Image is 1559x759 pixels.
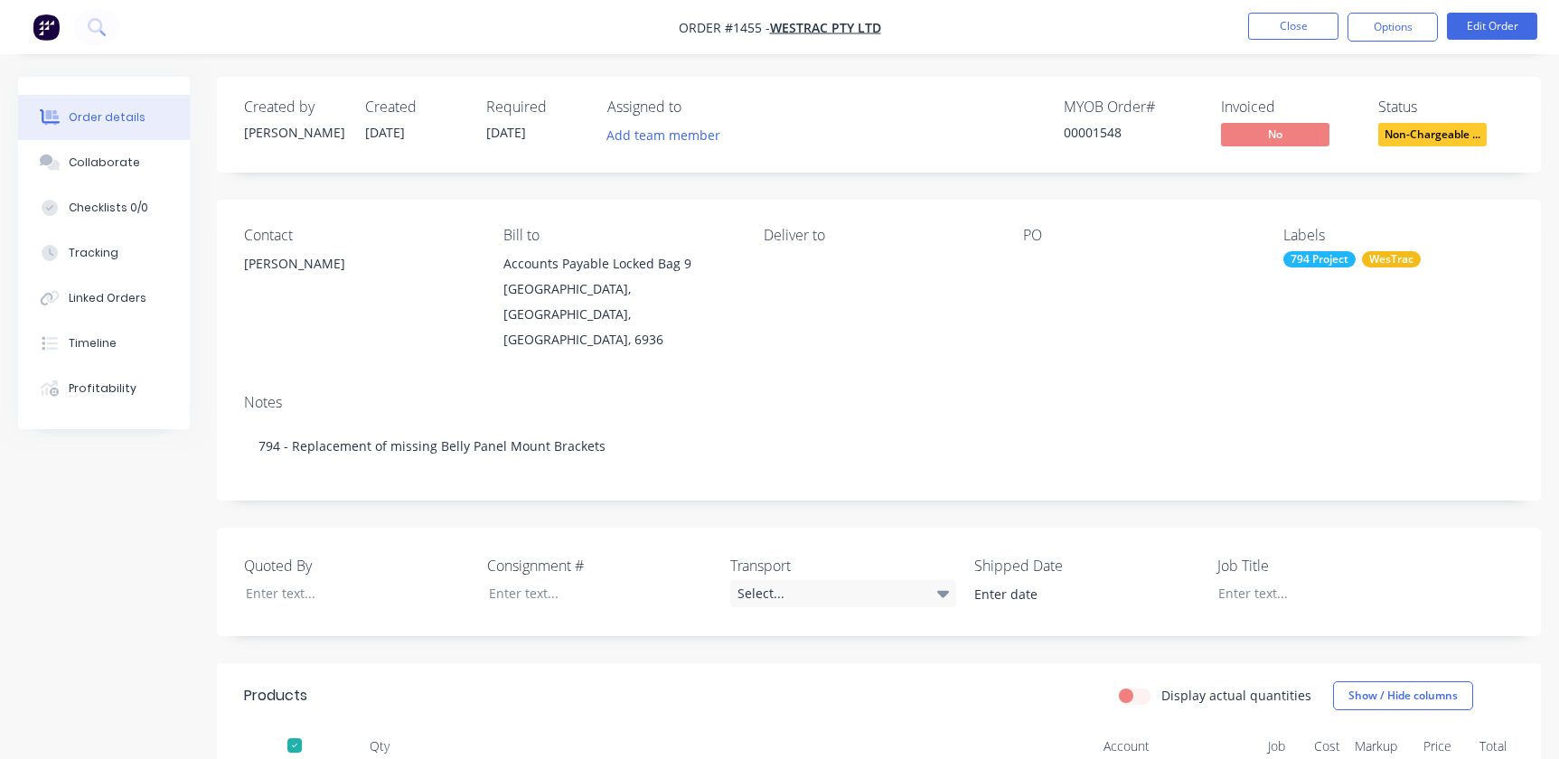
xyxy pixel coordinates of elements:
[33,14,60,41] img: Factory
[1283,251,1356,267] div: 794 Project
[244,394,1514,411] div: Notes
[244,685,307,707] div: Products
[730,555,956,576] label: Transport
[244,251,474,276] div: [PERSON_NAME]
[486,124,526,141] span: [DATE]
[764,227,994,244] div: Deliver to
[1378,123,1487,145] span: Non-Chargeable ...
[18,276,190,321] button: Linked Orders
[69,245,118,261] div: Tracking
[503,276,734,352] div: [GEOGRAPHIC_DATA], [GEOGRAPHIC_DATA], [GEOGRAPHIC_DATA], 6936
[244,98,343,116] div: Created by
[1064,123,1199,142] div: 00001548
[1348,13,1438,42] button: Options
[1447,13,1537,40] button: Edit Order
[69,155,140,171] div: Collaborate
[1333,681,1473,710] button: Show / Hide columns
[18,140,190,185] button: Collaborate
[1378,98,1514,116] div: Status
[365,124,405,141] span: [DATE]
[1378,123,1487,150] button: Non-Chargeable ...
[679,19,770,36] span: Order #1455 -
[1161,686,1311,705] label: Display actual quantities
[486,98,586,116] div: Required
[244,555,470,576] label: Quoted By
[69,290,146,306] div: Linked Orders
[69,380,136,397] div: Profitability
[503,227,734,244] div: Bill to
[597,123,730,147] button: Add team member
[1283,227,1514,244] div: Labels
[503,251,734,352] div: Accounts Payable Locked Bag 9[GEOGRAPHIC_DATA], [GEOGRAPHIC_DATA], [GEOGRAPHIC_DATA], 6936
[69,200,148,216] div: Checklists 0/0
[1023,227,1254,244] div: PO
[607,123,730,147] button: Add team member
[770,19,881,36] a: WesTrac Pty Ltd
[730,580,956,607] div: Select...
[503,251,734,276] div: Accounts Payable Locked Bag 9
[69,109,146,126] div: Order details
[1248,13,1338,40] button: Close
[18,95,190,140] button: Order details
[607,98,788,116] div: Assigned to
[18,230,190,276] button: Tracking
[69,335,117,351] div: Timeline
[244,418,1514,473] div: 794 - Replacement of missing Belly Panel Mount Brackets
[1217,555,1443,576] label: Job Title
[962,581,1187,608] input: Enter date
[244,251,474,309] div: [PERSON_NAME]
[1221,98,1357,116] div: Invoiced
[487,555,713,576] label: Consignment #
[1064,98,1199,116] div: MYOB Order #
[1362,251,1421,267] div: WesTrac
[18,185,190,230] button: Checklists 0/0
[1221,123,1329,145] span: No
[974,555,1200,576] label: Shipped Date
[18,366,190,411] button: Profitability
[244,227,474,244] div: Contact
[365,98,465,116] div: Created
[244,123,343,142] div: [PERSON_NAME]
[18,321,190,366] button: Timeline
